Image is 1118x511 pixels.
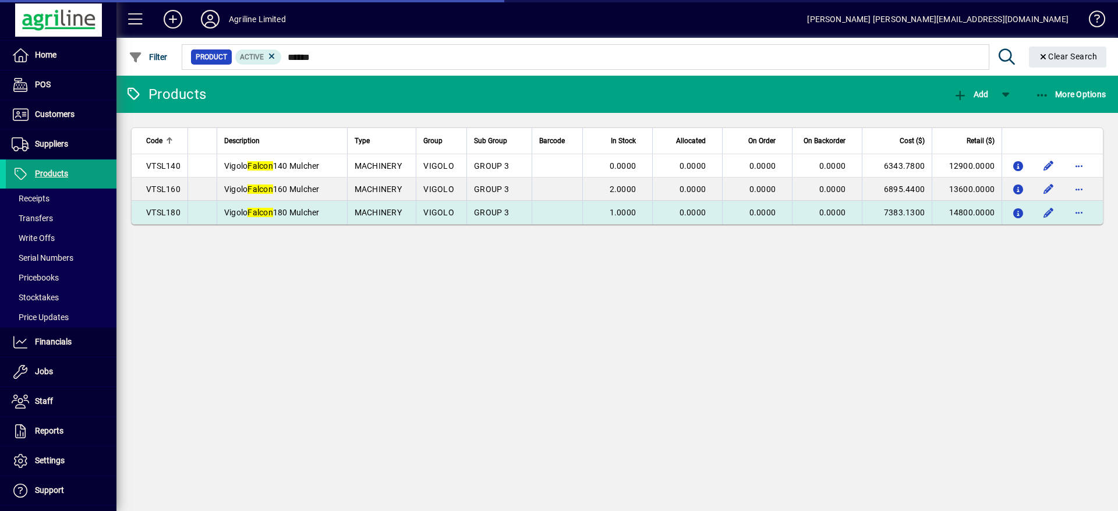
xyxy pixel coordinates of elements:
a: Financials [6,328,116,357]
span: Description [224,134,260,147]
span: Products [35,169,68,178]
span: Product [196,51,227,63]
span: 0.0000 [819,184,846,194]
div: Code [146,134,181,147]
span: Retail ($) [967,134,995,147]
a: Write Offs [6,228,116,248]
a: Receipts [6,189,116,208]
span: On Backorder [804,134,845,147]
a: Stocktakes [6,288,116,307]
span: MACHINERY [355,184,402,194]
span: MACHINERY [355,161,402,171]
em: Falcon [247,184,273,194]
em: Falcon [247,208,273,217]
button: Edit [1039,203,1058,222]
a: Pricebooks [6,268,116,288]
span: Type [355,134,370,147]
span: Jobs [35,367,53,376]
span: Cost ($) [900,134,925,147]
span: Serial Numbers [12,253,73,262]
td: 13600.0000 [932,178,1002,201]
span: GROUP 3 [474,161,509,171]
div: [PERSON_NAME] [PERSON_NAME][EMAIL_ADDRESS][DOMAIN_NAME] [807,10,1069,29]
td: 14800.0000 [932,201,1002,224]
span: 0.0000 [610,161,636,171]
button: Profile [192,9,229,30]
span: More Options [1035,90,1106,99]
div: Barcode [539,134,575,147]
span: 1.0000 [610,208,636,217]
div: Allocated [660,134,716,147]
span: Filter [129,52,168,62]
div: On Order [730,134,786,147]
a: Settings [6,446,116,475]
a: Suppliers [6,130,116,159]
a: Knowledge Base [1080,2,1103,40]
span: GROUP 3 [474,208,509,217]
span: POS [35,80,51,89]
span: VIGOLO [423,161,454,171]
span: Vigolo 160 Mulcher [224,184,320,194]
a: Jobs [6,357,116,386]
div: Type [355,134,409,147]
a: Home [6,41,116,70]
mat-chip: Activation Status: Active [235,49,282,65]
button: More options [1070,203,1088,222]
span: Financials [35,337,72,346]
span: 0.0000 [819,161,846,171]
span: Stocktakes [12,293,59,302]
span: Reports [35,426,63,435]
a: Transfers [6,208,116,228]
span: 0.0000 [680,161,706,171]
td: 6895.4400 [862,178,932,201]
span: VTSL140 [146,161,181,171]
span: Vigolo 180 Mulcher [224,208,320,217]
button: More options [1070,157,1088,175]
div: Group [423,134,459,147]
span: Add [953,90,988,99]
span: Transfers [12,214,53,223]
a: Staff [6,387,116,416]
span: Staff [35,396,53,406]
span: Support [35,485,64,495]
button: More options [1070,180,1088,198]
span: Home [35,50,56,59]
span: Customers [35,109,75,119]
button: Clear [1029,47,1107,68]
div: On Backorder [799,134,856,147]
span: Sub Group [474,134,507,147]
span: Vigolo 140 Mulcher [224,161,320,171]
em: Falcon [247,161,273,171]
span: 0.0000 [680,184,706,194]
span: VIGOLO [423,208,454,217]
td: 12900.0000 [932,154,1002,178]
span: 0.0000 [680,208,706,217]
span: GROUP 3 [474,184,509,194]
button: Add [154,9,192,30]
a: Reports [6,417,116,446]
span: VIGOLO [423,184,454,194]
button: Edit [1039,157,1058,175]
span: 0.0000 [749,161,776,171]
span: Suppliers [35,139,68,148]
span: Clear Search [1038,52,1098,61]
div: Description [224,134,340,147]
div: Products [125,85,206,104]
button: Add [950,84,991,105]
td: 6343.7800 [862,154,932,178]
span: 2.0000 [610,184,636,194]
span: On Order [748,134,776,147]
span: Settings [35,456,65,465]
a: Serial Numbers [6,248,116,268]
div: Agriline Limited [229,10,286,29]
div: Sub Group [474,134,525,147]
span: Write Offs [12,233,55,243]
button: Edit [1039,180,1058,198]
span: Price Updates [12,313,69,322]
span: 0.0000 [749,184,776,194]
span: VTSL160 [146,184,181,194]
span: In Stock [611,134,636,147]
span: MACHINERY [355,208,402,217]
a: POS [6,70,116,100]
a: Price Updates [6,307,116,327]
